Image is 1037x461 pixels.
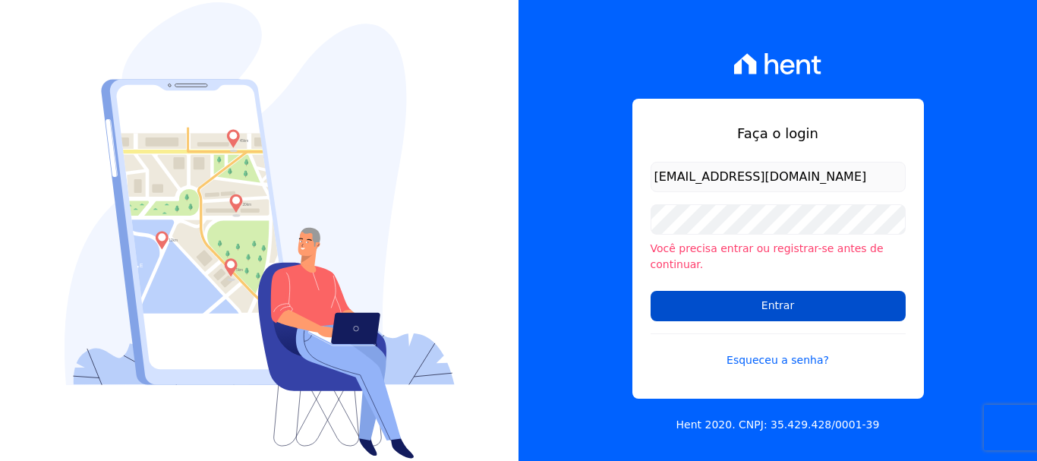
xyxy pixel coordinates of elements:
[651,162,906,192] input: Email
[651,333,906,368] a: Esqueceu a senha?
[65,2,455,459] img: Login
[651,291,906,321] input: Entrar
[676,417,880,433] p: Hent 2020. CNPJ: 35.429.428/0001-39
[651,123,906,144] h1: Faça o login
[651,241,906,273] li: Você precisa entrar ou registrar-se antes de continuar.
